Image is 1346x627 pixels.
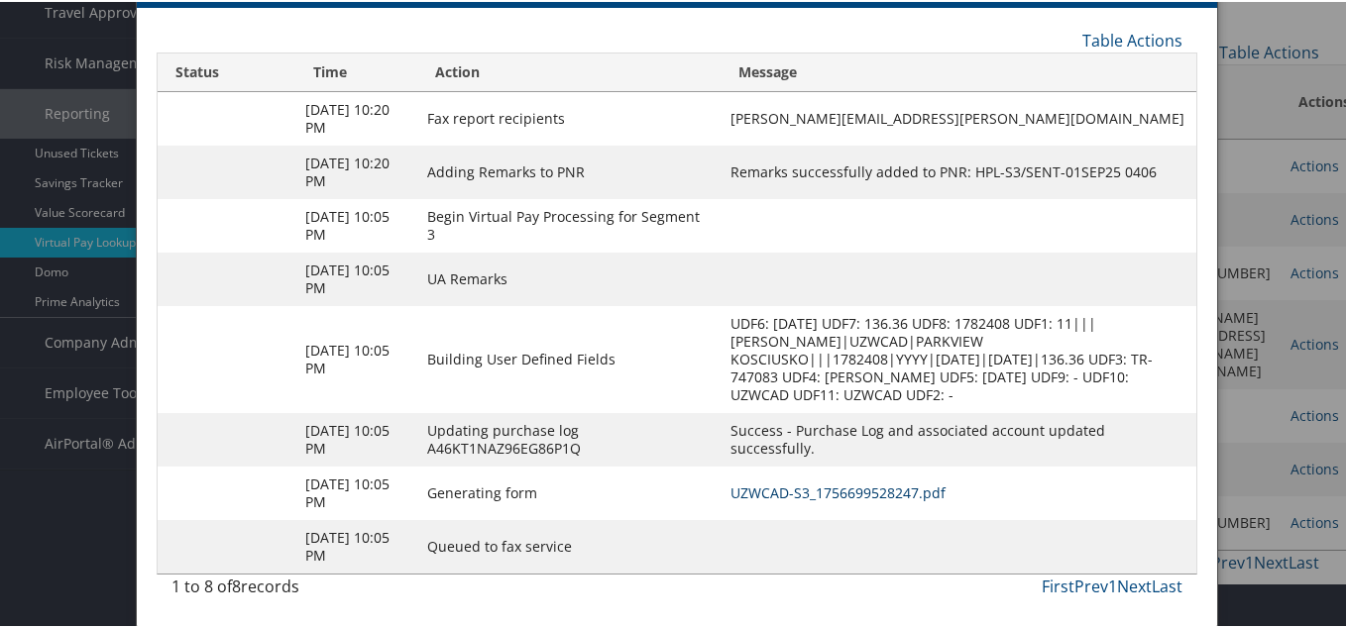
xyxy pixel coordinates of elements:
a: Last [1152,574,1182,595]
a: 1 [1108,574,1117,595]
a: First [1042,574,1074,595]
td: [DATE] 10:05 PM [295,518,416,572]
td: Success - Purchase Log and associated account updated successfully. [721,411,1197,465]
th: Message: activate to sort column ascending [721,52,1197,90]
td: [DATE] 10:05 PM [295,411,416,465]
td: [DATE] 10:05 PM [295,304,416,411]
div: 1 to 8 of records [171,573,402,606]
td: Remarks successfully added to PNR: HPL-S3/SENT-01SEP25 0406 [721,144,1197,197]
a: Next [1117,574,1152,595]
td: Generating form [417,465,721,518]
td: [DATE] 10:05 PM [295,197,416,251]
td: Queued to fax service [417,518,721,572]
td: [DATE] 10:05 PM [295,251,416,304]
a: UZWCAD-S3_1756699528247.pdf [730,481,946,500]
td: Adding Remarks to PNR [417,144,721,197]
td: [PERSON_NAME][EMAIL_ADDRESS][PERSON_NAME][DOMAIN_NAME] [721,90,1197,144]
a: Table Actions [1082,28,1182,50]
td: UA Remarks [417,251,721,304]
td: Updating purchase log A46KT1NAZ96EG86P1Q [417,411,721,465]
td: Begin Virtual Pay Processing for Segment 3 [417,197,721,251]
a: Prev [1074,574,1108,595]
th: Time: activate to sort column ascending [295,52,416,90]
td: [DATE] 10:20 PM [295,90,416,144]
td: Building User Defined Fields [417,304,721,411]
th: Action: activate to sort column ascending [417,52,721,90]
td: [DATE] 10:20 PM [295,144,416,197]
span: 8 [232,574,241,595]
th: Status: activate to sort column ascending [158,52,296,90]
td: [DATE] 10:05 PM [295,465,416,518]
td: Fax report recipients [417,90,721,144]
td: UDF6: [DATE] UDF7: 136.36 UDF8: 1782408 UDF1: 11|||[PERSON_NAME]|UZWCAD|PARKVIEW KOSCIUSKO|||1782... [721,304,1197,411]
